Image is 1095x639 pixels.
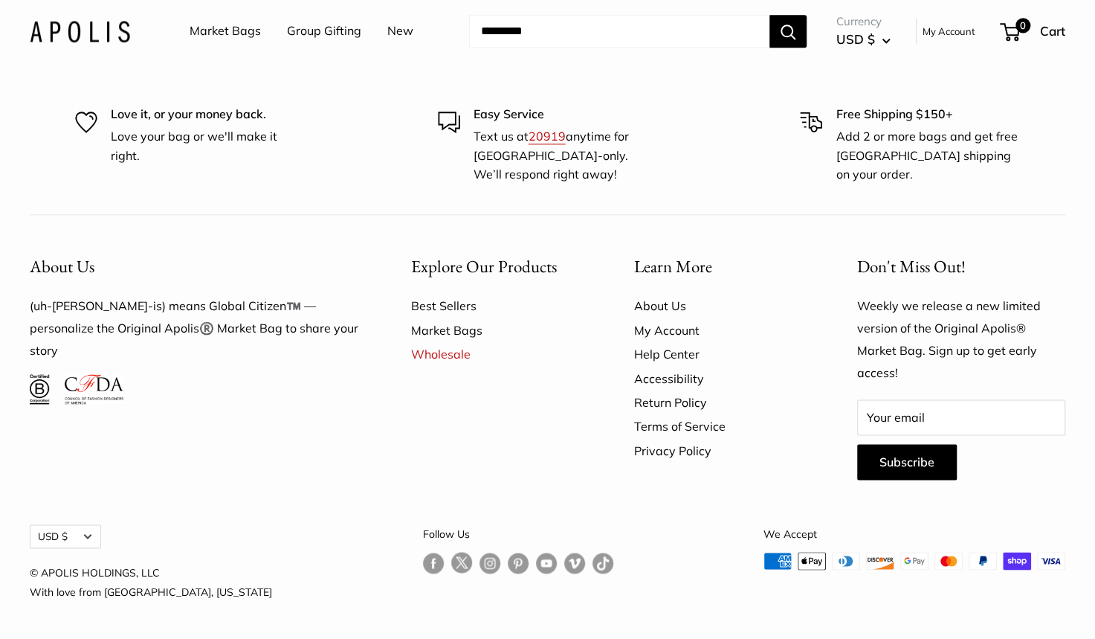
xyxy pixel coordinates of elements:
img: Apolis [30,20,130,42]
p: Text us at anytime for [GEOGRAPHIC_DATA]-only. We’ll respond right away! [474,127,658,184]
p: Free Shipping $150+ [836,105,1020,124]
span: Explore Our Products [411,255,557,277]
a: My Account [634,318,805,342]
a: Terms of Service [634,414,805,438]
p: Don't Miss Out! [857,252,1065,281]
a: Market Bags [411,318,582,342]
p: Weekly we release a new limited version of the Original Apolis® Market Bag. Sign up to get early ... [857,295,1065,385]
span: Learn More [634,255,712,277]
a: Return Policy [634,391,805,414]
a: Follow us on Tumblr [592,552,613,574]
a: Privacy Policy [634,439,805,463]
button: Explore Our Products [411,252,582,281]
button: Search [769,15,807,48]
a: Wholesale [411,342,582,366]
span: About Us [30,255,94,277]
a: Group Gifting [287,20,361,42]
button: USD $ [836,28,891,51]
p: Love your bag or we'll make it right. [111,127,295,165]
span: 0 [1015,18,1030,33]
button: Learn More [634,252,805,281]
a: New [387,20,413,42]
a: Follow us on Twitter [451,552,472,579]
p: Easy Service [474,105,658,124]
img: Certified B Corporation [30,374,50,404]
a: Help Center [634,342,805,366]
a: My Account [923,22,975,40]
a: Follow us on Instagram [479,552,500,574]
a: Follow us on Facebook [423,552,444,574]
a: Follow us on Pinterest [508,552,529,574]
a: About Us [634,294,805,318]
p: We Accept [763,524,1065,544]
span: Cart [1040,23,1065,39]
button: Subscribe [857,444,957,480]
a: Accessibility [634,367,805,391]
button: USD $ [30,524,101,548]
a: Follow us on Vimeo [564,552,585,574]
p: Add 2 or more bags and get free [GEOGRAPHIC_DATA] shipping on your order. [836,127,1020,184]
a: 0 Cart [1001,19,1065,43]
a: Best Sellers [411,294,582,318]
span: USD $ [836,31,875,47]
span: Currency [836,11,891,32]
input: Search... [469,15,769,48]
button: About Us [30,252,359,281]
p: Love it, or your money back. [111,105,295,124]
a: Market Bags [190,20,261,42]
a: Follow us on YouTube [536,552,557,574]
p: (uh-[PERSON_NAME]-is) means Global Citizen™️ — personalize the Original Apolis®️ Market Bag to sh... [30,295,359,362]
p: Follow Us [423,524,613,544]
p: © APOLIS HOLDINGS, LLC With love from [GEOGRAPHIC_DATA], [US_STATE] [30,563,272,602]
img: Council of Fashion Designers of America Member [65,374,123,404]
a: 20919 [529,129,566,144]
